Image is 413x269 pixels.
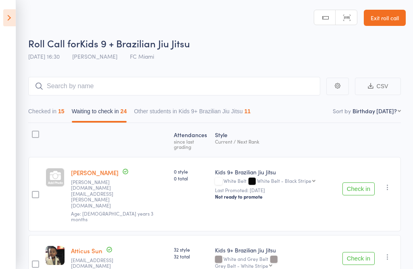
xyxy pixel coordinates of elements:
[257,178,311,183] div: White Belt - Black Stripe
[58,108,65,114] div: 15
[364,10,406,26] a: Exit roll call
[342,252,375,265] button: Check in
[28,52,60,60] span: [DATE] 16:30
[212,127,339,153] div: Style
[342,182,375,195] button: Check in
[174,253,209,260] span: 32 total
[174,175,209,182] span: 0 total
[46,246,65,265] img: image1652678990.png
[28,77,320,95] input: Search by name
[121,108,127,114] div: 24
[28,36,80,50] span: Roll Call for
[80,36,190,50] span: Kids 9 + Brazilian Jiu Jitsu
[215,178,336,185] div: White Belt
[130,52,154,60] span: FC Miami
[174,168,209,175] span: 0 style
[215,263,268,268] div: Grey Belt - White Stripe
[215,168,336,176] div: Kids 9+ Brazilian Jiu Jitsu
[174,246,209,253] span: 32 style
[171,127,212,153] div: Atten­dances
[333,107,351,115] label: Sort by
[355,78,401,95] button: CSV
[134,104,250,123] button: Other students in Kids 9+ Brazilian Jiu Jitsu11
[28,104,65,123] button: Checked in15
[72,52,117,60] span: [PERSON_NAME]
[71,179,123,208] small: Jamie.lyon.is@hotmail.com
[71,168,119,177] a: [PERSON_NAME]
[174,139,209,149] div: since last grading
[215,139,336,144] div: Current / Next Rank
[71,246,102,255] a: Atticus Sun
[215,187,336,193] small: Last Promoted: [DATE]
[353,107,397,115] div: Birthday [DATE]?
[71,210,153,222] span: Age: [DEMOGRAPHIC_DATA] years 3 months
[215,246,336,254] div: Kids 9+ Brazilian Jiu Jitsu
[215,193,336,200] div: Not ready to promote
[244,108,251,114] div: 11
[215,256,336,268] div: White and Grey Belt
[72,104,127,123] button: Waiting to check in24
[71,257,123,269] small: ample0222@gmail.com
